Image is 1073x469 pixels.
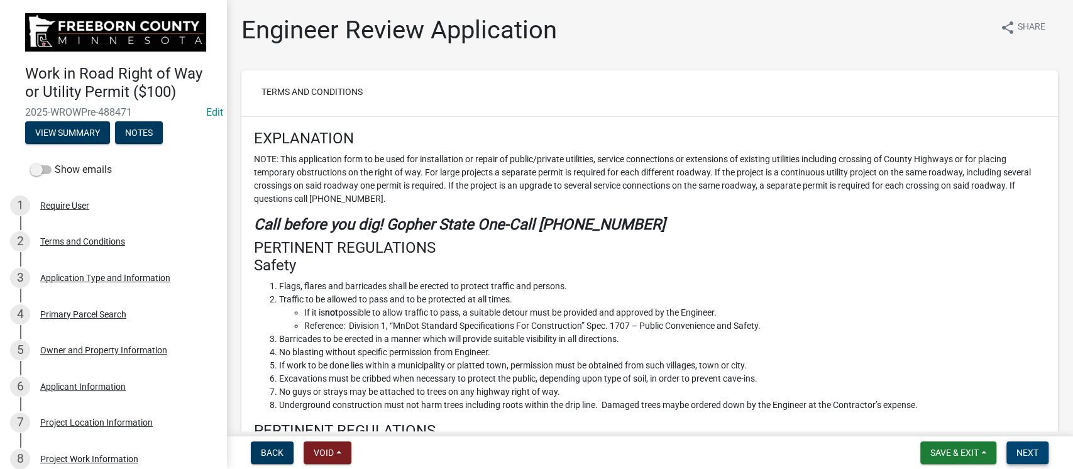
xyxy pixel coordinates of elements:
[314,448,334,458] span: Void
[10,340,30,360] div: 5
[241,15,557,45] h1: Engineer Review Application
[279,385,1045,399] li: No guys or strays may be attached to trees on any highway right of way.
[10,412,30,433] div: 7
[40,418,153,427] div: Project Location Information
[115,121,163,144] button: Notes
[25,13,206,52] img: Freeborn County, Minnesota
[10,268,30,288] div: 3
[40,273,170,282] div: Application Type and Information
[279,346,1045,359] li: No blasting without specific permission from Engineer.
[930,448,979,458] span: Save & Exit
[279,293,1045,333] li: Traffic to be allowed to pass and to be protected at all times.
[30,162,112,177] label: Show emails
[325,307,338,317] strong: not
[254,216,665,233] strong: Call before you dig! Gopher State One-Call [PHONE_NUMBER]
[10,196,30,216] div: 1
[10,377,30,397] div: 6
[10,449,30,469] div: 8
[251,441,294,464] button: Back
[10,231,30,251] div: 2
[25,128,110,138] wm-modal-confirm: Summary
[10,304,30,324] div: 4
[254,239,1045,275] h4: PERTINENT REGULATIONS Safety
[1018,20,1045,35] span: Share
[25,106,201,118] span: 2025-WROWPre-488471
[279,399,1045,412] li: Underground construction must not harm trees including roots within the drip line. Damaged trees ...
[40,346,167,355] div: Owner and Property Information
[206,106,223,118] wm-modal-confirm: Edit Application Number
[1000,20,1015,35] i: share
[279,359,1045,372] li: If work to be done lies within a municipality or platted town, permission must be obtained from s...
[261,448,283,458] span: Back
[40,310,126,319] div: Primary Parcel Search
[115,128,163,138] wm-modal-confirm: Notes
[254,130,1045,148] h4: EXPLANATION
[920,441,996,464] button: Save & Exit
[40,382,126,391] div: Applicant Information
[279,280,1045,293] li: Flags, flares and barricades shall be erected to protect traffic and persons.
[279,372,1045,385] li: Excavations must be cribbed when necessary to protect the public, depending upon type of soil, in...
[254,422,1045,458] h4: PERTINENT REGULATIONS Roadway
[206,106,223,118] a: Edit
[304,319,1045,333] li: Reference: Division 1, “MnDot Standard Specifications For Construction” Spec. 1707 – Public Conve...
[40,455,138,463] div: Project Work Information
[304,306,1045,319] li: If it is possible to allow traffic to pass, a suitable detour must be provided and approved by th...
[25,121,110,144] button: View Summary
[251,80,373,103] button: Terms and Conditions
[1016,448,1038,458] span: Next
[25,65,216,101] h4: Work in Road Right of Way or Utility Permit ($100)
[1006,441,1048,464] button: Next
[40,201,89,210] div: Require User
[279,333,1045,346] li: Barricades to be erected in a manner which will provide suitable visibility in all directions.
[254,153,1045,206] p: NOTE: This application form to be used for installation or repair of public/private utilities, se...
[304,441,351,464] button: Void
[40,237,125,246] div: Terms and Conditions
[990,15,1055,40] button: shareShare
